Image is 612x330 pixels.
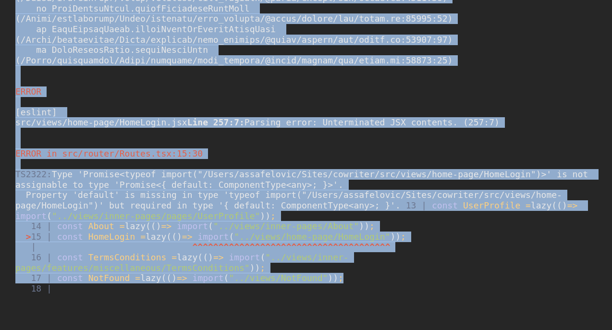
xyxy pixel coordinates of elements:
[192,242,197,252] span: ^
[182,232,193,242] span: =>
[463,200,520,210] span: UserProfile
[219,242,224,252] span: ^
[281,242,286,252] span: ^
[31,232,52,242] span: 15 |
[286,242,292,252] span: ^
[171,252,177,262] span: =
[338,273,343,283] span: ;
[57,273,83,283] span: const
[296,242,302,252] span: ^
[15,86,41,97] span: ERROR
[401,232,406,242] span: ;
[57,232,83,242] span: const
[197,242,203,252] span: ^
[177,273,187,283] span: =>
[567,200,578,210] span: =>
[328,242,333,252] span: ^
[526,200,531,210] span: =
[224,242,229,252] span: ^
[15,169,52,179] span: TS2322:
[260,263,265,273] span: ;
[31,283,52,293] span: 18 |
[406,200,427,210] span: 13 |
[276,242,281,252] span: ^
[57,221,83,231] span: const
[229,273,328,283] span: "../views/NotFound"
[369,221,375,231] span: ;
[292,242,297,252] span: ^
[15,148,203,159] span: ERROR in src/router/Routes.tsx:15:30
[312,242,318,252] span: ^
[26,273,343,283] span: lazy(() ( ))
[338,242,343,252] span: ^
[307,242,312,252] span: ^
[302,242,307,252] span: ^
[52,211,260,221] span: "../views/inner-pages/pages/UserProfile"
[161,221,172,231] span: =>
[15,107,597,128] div: [eslint] src/views/home-page/HomeLogin.jsx Parsing error: Unterminated JSX contents. (257:7)
[375,242,380,252] span: ^
[255,242,260,252] span: ^
[88,252,167,262] span: TermsConditions
[140,232,146,242] span: =
[135,273,140,283] span: =
[193,273,224,283] span: import
[318,242,323,252] span: ^
[239,242,245,252] span: ^
[349,242,354,252] span: ^
[229,252,260,262] span: import
[234,232,390,242] span: "../views/home-page/HomeLogin"
[31,221,52,231] span: 14 |
[26,232,406,242] span: lazy(() ( ))
[385,242,391,252] span: ^
[234,242,239,252] span: ^
[187,117,245,127] span: Line 257:7:
[15,169,597,293] div: Type 'Promise<typeof import("/Users/assafelovic/Sites/cowriter/src/views/home-page/HomeLogin")>' ...
[260,242,265,252] span: ^
[31,252,52,262] span: 16 |
[31,273,52,283] span: 17 |
[213,242,219,252] span: ^
[343,242,349,252] span: ^
[15,252,349,273] span: "../views/inner-pages/features/miscellaneous/TermsConditions"
[432,200,458,210] span: const
[229,242,234,252] span: ^
[88,273,130,283] span: NotFound
[31,242,37,252] span: |
[26,232,31,242] span: >
[380,242,385,252] span: ^
[354,242,359,252] span: ^
[57,252,83,262] span: const
[15,200,583,221] span: lazy(() ( ))
[26,221,375,231] span: lazy(() ( ))
[369,242,375,252] span: ^
[197,232,229,242] span: import
[208,242,213,252] span: ^
[245,242,250,252] span: ^
[203,242,208,252] span: ^
[250,242,255,252] span: ^
[120,221,125,231] span: =
[333,242,338,252] span: ^
[15,211,47,221] span: import
[213,252,224,262] span: =>
[15,252,349,273] span: lazy(() ( ))
[213,221,359,231] span: "../views/inner-pages/About"
[323,242,328,252] span: ^
[88,232,135,242] span: HomeLogin
[265,242,270,252] span: ^
[359,242,364,252] span: ^
[88,221,114,231] span: About
[270,211,276,221] span: ;
[270,242,276,252] span: ^
[177,221,208,231] span: import
[364,242,369,252] span: ^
